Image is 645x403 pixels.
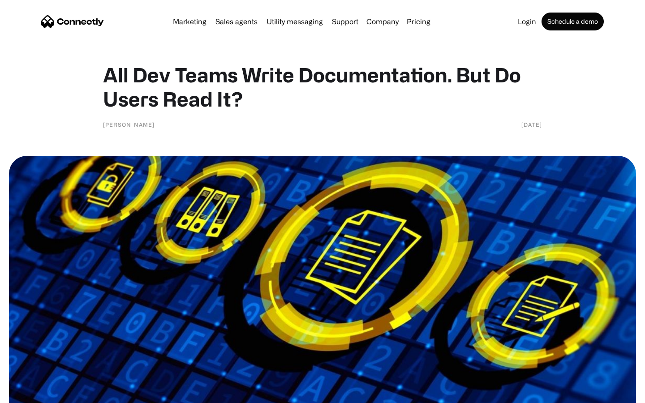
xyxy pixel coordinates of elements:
[103,63,542,111] h1: All Dev Teams Write Documentation. But Do Users Read It?
[263,18,327,25] a: Utility messaging
[18,387,54,400] ul: Language list
[514,18,540,25] a: Login
[542,13,604,30] a: Schedule a demo
[403,18,434,25] a: Pricing
[212,18,261,25] a: Sales agents
[521,120,542,129] div: [DATE]
[328,18,362,25] a: Support
[103,120,155,129] div: [PERSON_NAME]
[169,18,210,25] a: Marketing
[9,387,54,400] aside: Language selected: English
[366,15,399,28] div: Company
